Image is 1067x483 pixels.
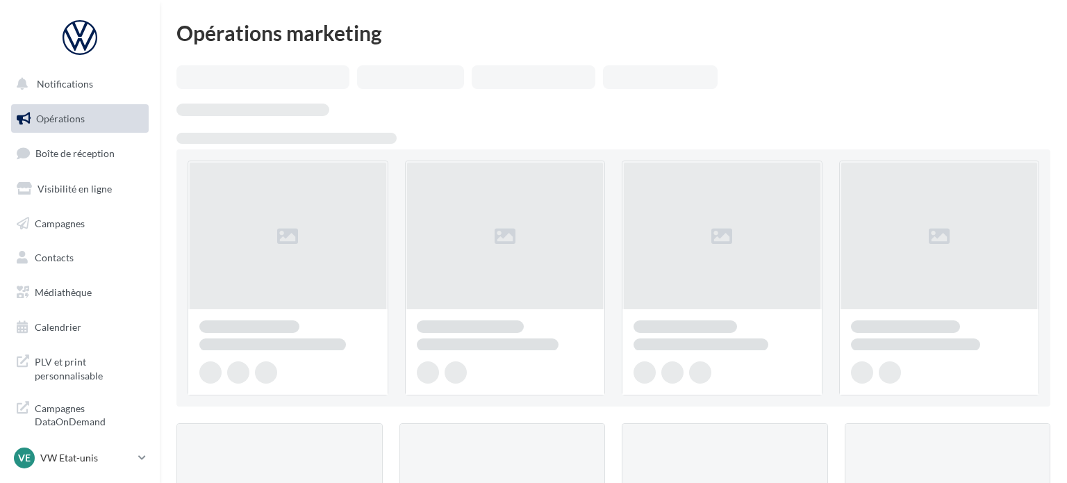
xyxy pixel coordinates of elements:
[35,217,85,229] span: Campagnes
[8,69,146,99] button: Notifications
[8,138,151,168] a: Boîte de réception
[176,22,1050,43] div: Opérations marketing
[8,313,151,342] a: Calendrier
[37,78,93,90] span: Notifications
[8,347,151,388] a: PLV et print personnalisable
[11,445,149,471] a: VE VW Etat-unis
[35,286,92,298] span: Médiathèque
[8,243,151,272] a: Contacts
[35,147,115,159] span: Boîte de réception
[38,183,112,195] span: Visibilité en ligne
[18,451,31,465] span: VE
[35,399,143,429] span: Campagnes DataOnDemand
[36,113,85,124] span: Opérations
[40,451,133,465] p: VW Etat-unis
[35,252,74,263] span: Contacts
[8,174,151,204] a: Visibilité en ligne
[35,352,143,382] span: PLV et print personnalisable
[8,393,151,434] a: Campagnes DataOnDemand
[8,104,151,133] a: Opérations
[8,278,151,307] a: Médiathèque
[35,321,81,333] span: Calendrier
[8,209,151,238] a: Campagnes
